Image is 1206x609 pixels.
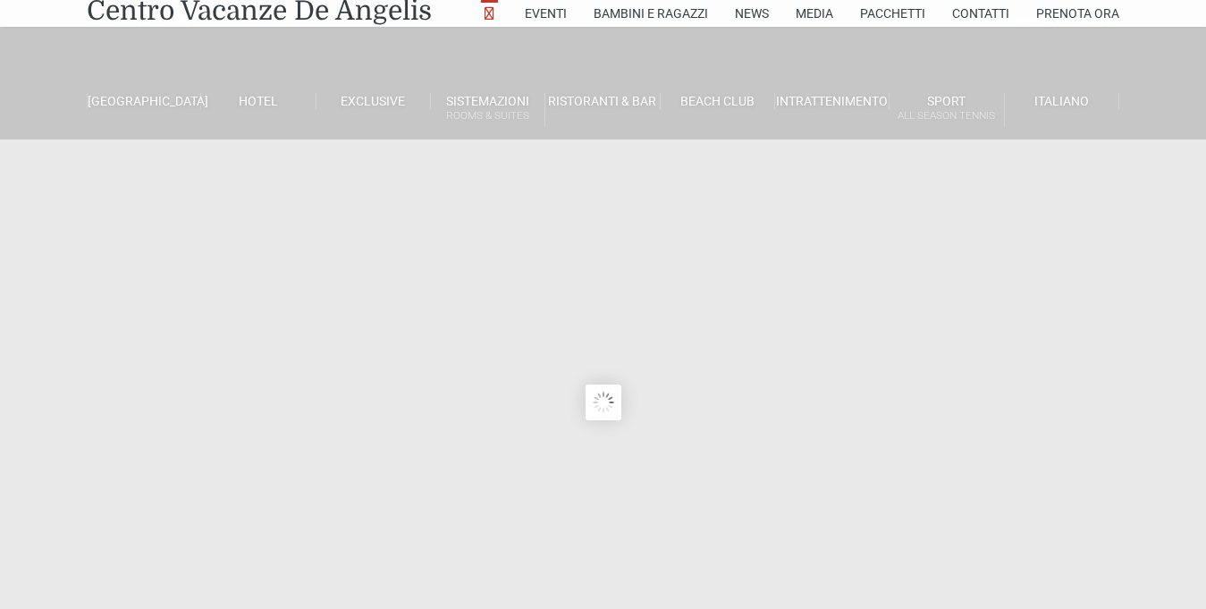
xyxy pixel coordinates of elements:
[1034,94,1089,108] span: Italiano
[890,107,1003,124] small: All Season Tennis
[890,93,1004,126] a: SportAll Season Tennis
[87,93,201,109] a: [GEOGRAPHIC_DATA]
[316,93,431,109] a: Exclusive
[431,93,545,126] a: SistemazioniRooms & Suites
[431,107,544,124] small: Rooms & Suites
[1005,93,1119,109] a: Italiano
[201,93,316,109] a: Hotel
[545,93,660,109] a: Ristoranti & Bar
[661,93,775,109] a: Beach Club
[775,93,890,109] a: Intrattenimento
